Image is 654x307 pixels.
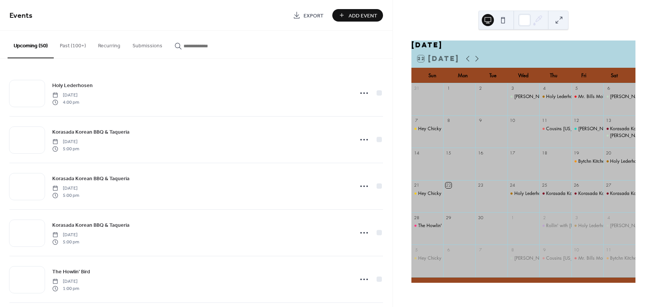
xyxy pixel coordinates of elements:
[52,185,79,192] span: [DATE]
[508,68,539,83] div: Wed
[418,223,451,229] div: The Howlin' Bird
[510,182,515,188] div: 24
[54,31,92,58] button: Past (100+)
[514,94,589,100] div: [PERSON_NAME]'s Classic American
[478,118,483,123] div: 9
[578,190,647,197] div: Korasada Korean BBQ & Taqueria
[546,190,615,197] div: Korasada Korean BBQ & Taqueria
[510,215,515,220] div: 1
[448,68,478,83] div: Mon
[92,31,126,58] button: Recurring
[52,238,79,245] span: 5:00 pm
[571,126,604,132] div: Chuy's Tacos
[603,94,635,100] div: Tommy's Classic American
[126,31,168,58] button: Submissions
[52,139,79,145] span: [DATE]
[571,190,604,197] div: Korasada Korean BBQ & Taqueria
[52,285,79,292] span: 1:00 pm
[445,150,451,156] div: 15
[571,158,604,165] div: Bytchn Kitchen
[287,9,329,22] a: Export
[8,31,54,58] button: Upcoming (50)
[510,247,515,252] div: 8
[578,223,611,229] div: Holy Lederhosen
[445,247,451,252] div: 6
[478,86,483,91] div: 2
[508,190,540,197] div: Holy Lederhosen
[508,94,540,100] div: Tommy's Classic American
[510,118,515,123] div: 10
[52,128,129,136] span: Korasada Korean BBQ & Taqueria
[546,223,605,229] div: Rollin' with [PERSON_NAME]
[304,12,324,20] span: Export
[332,9,383,22] button: Add Event
[510,86,515,91] div: 3
[478,215,483,220] div: 30
[542,118,547,123] div: 11
[610,158,643,165] div: Holy Lederhosen
[411,41,635,50] div: [DATE]
[349,12,377,20] span: Add Event
[569,68,599,83] div: Fri
[606,150,611,156] div: 20
[514,190,547,197] div: Holy Lederhosen
[542,86,547,91] div: 4
[546,126,601,132] div: Cousins [US_STATE] Lobster
[478,68,508,83] div: Tue
[571,255,604,262] div: Mr. Bills Mobile Woodfired Pizza Kitchen
[478,247,483,252] div: 7
[571,94,604,100] div: Mr. Bills Mobile Woodfired Pizza Kitchen
[606,182,611,188] div: 27
[445,86,451,91] div: 1
[52,221,129,229] a: Korasada Korean BBQ & Taqueria
[52,192,79,199] span: 5:00 pm
[542,182,547,188] div: 25
[574,247,579,252] div: 10
[539,255,571,262] div: Cousins Maine Lobster
[52,99,79,106] span: 4:00 pm
[603,132,635,139] div: Tommy's Classic American
[52,268,90,276] span: The Howlin' Bird
[411,255,444,262] div: Hey Chicky
[52,232,79,238] span: [DATE]
[411,223,444,229] div: The Howlin' Bird
[539,223,571,229] div: Rollin' with Seo
[411,190,444,197] div: Hey Chicky
[603,126,635,132] div: Korasada Korean BBQ & Taqueria
[603,158,635,165] div: Holy Lederhosen
[52,267,90,276] a: The Howlin' Bird
[418,190,441,197] div: Hey Chicky
[539,68,569,83] div: Thu
[9,8,33,23] span: Events
[52,82,93,90] span: Holy Lederhosen
[606,215,611,220] div: 4
[539,94,571,100] div: Holy Lederhosen
[418,255,441,262] div: Hey Chicky
[445,118,451,123] div: 8
[411,126,444,132] div: Hey Chicky
[539,190,571,197] div: Korasada Korean BBQ & Taqueria
[603,255,635,262] div: Bytchn Kitchen
[414,247,419,252] div: 5
[578,126,630,132] div: [PERSON_NAME]'s Tacos
[508,255,540,262] div: Tommy's Classic American
[603,190,635,197] div: Korasada Korean BBQ & Taqueria
[414,118,419,123] div: 7
[574,150,579,156] div: 19
[603,223,635,229] div: Tommy's Classic American
[542,150,547,156] div: 18
[546,255,601,262] div: Cousins [US_STATE] Lobster
[414,215,419,220] div: 28
[52,221,129,229] span: Korasada Korean BBQ & Taqueria
[445,182,451,188] div: 22
[542,215,547,220] div: 2
[52,175,129,183] span: Korasada Korean BBQ & Taqueria
[578,158,607,165] div: Bytchn Kitchen
[414,86,419,91] div: 31
[606,118,611,123] div: 13
[574,118,579,123] div: 12
[52,81,93,90] a: Holy Lederhosen
[542,247,547,252] div: 9
[478,182,483,188] div: 23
